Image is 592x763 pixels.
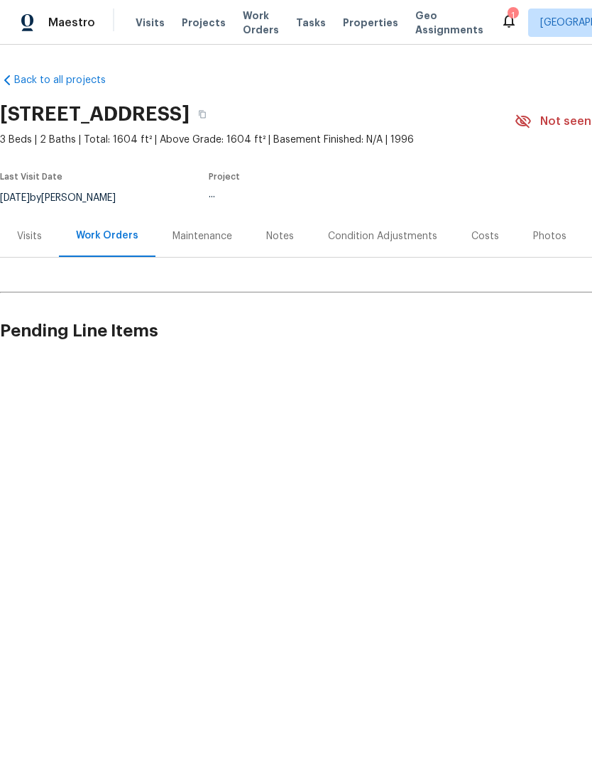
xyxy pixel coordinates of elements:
[296,18,326,28] span: Tasks
[172,229,232,243] div: Maintenance
[328,229,437,243] div: Condition Adjustments
[76,229,138,243] div: Work Orders
[243,9,279,37] span: Work Orders
[209,190,481,199] div: ...
[17,229,42,243] div: Visits
[48,16,95,30] span: Maestro
[415,9,483,37] span: Geo Assignments
[266,229,294,243] div: Notes
[182,16,226,30] span: Projects
[471,229,499,243] div: Costs
[190,101,215,127] button: Copy Address
[343,16,398,30] span: Properties
[533,229,566,243] div: Photos
[209,172,240,181] span: Project
[136,16,165,30] span: Visits
[508,9,517,23] div: 1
